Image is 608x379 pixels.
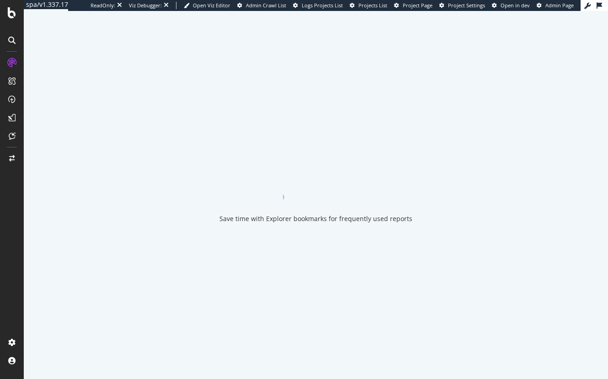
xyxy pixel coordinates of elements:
a: Admin Page [537,2,574,9]
a: Projects List [350,2,387,9]
a: Admin Crawl List [237,2,286,9]
a: Open in dev [492,2,530,9]
a: Logs Projects List [293,2,343,9]
span: Project Page [403,2,432,9]
div: Viz Debugger: [129,2,162,9]
div: animation [283,167,349,200]
a: Open Viz Editor [184,2,230,9]
span: Admin Page [545,2,574,9]
div: ReadOnly: [91,2,115,9]
span: Admin Crawl List [246,2,286,9]
span: Projects List [358,2,387,9]
a: Project Page [394,2,432,9]
span: Open Viz Editor [193,2,230,9]
span: Project Settings [448,2,485,9]
div: Save time with Explorer bookmarks for frequently used reports [219,214,412,223]
span: Logs Projects List [302,2,343,9]
a: Project Settings [439,2,485,9]
span: Open in dev [501,2,530,9]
